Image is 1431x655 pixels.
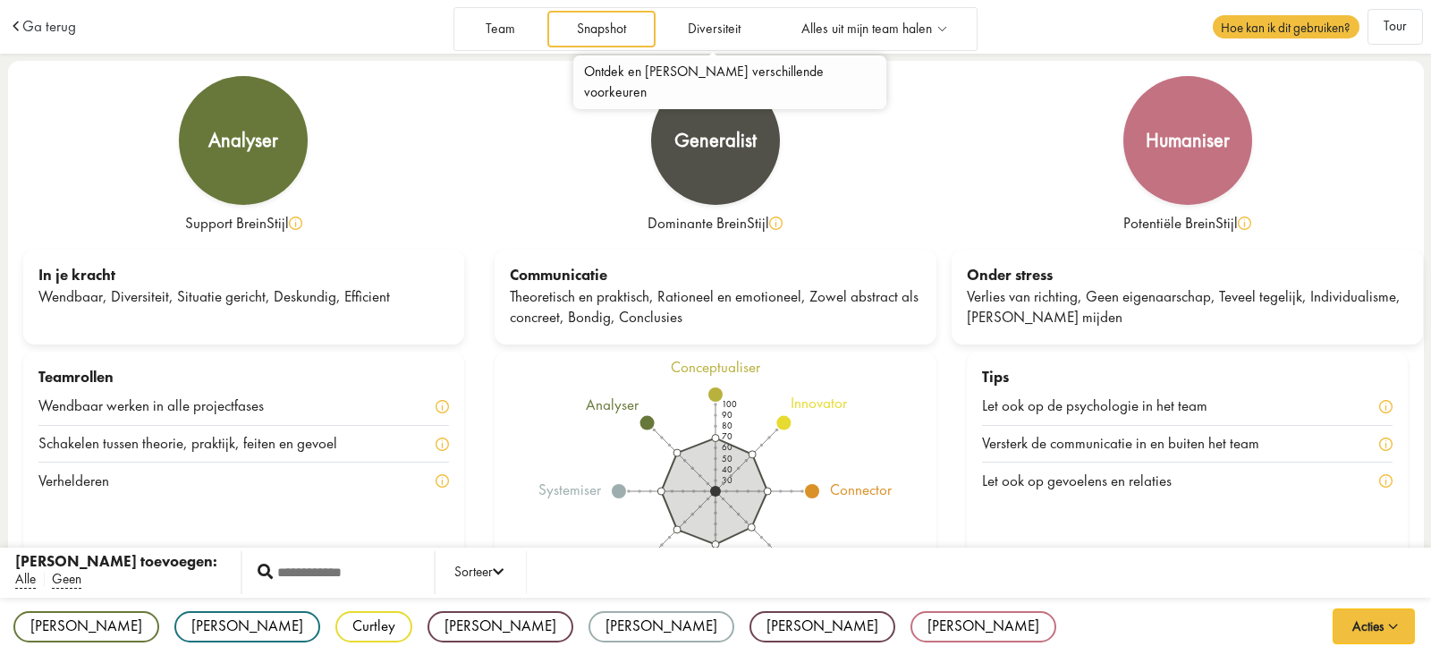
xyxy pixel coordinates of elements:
[773,11,975,47] a: Alles uit mijn team halen
[1379,438,1393,451] img: info-yellow.svg
[22,19,76,34] a: Ga terug
[436,474,449,488] img: info-yellow.svg
[510,286,921,329] div: Theoretisch en praktisch, Rationeel en emotioneel, Zowel abstract als concreet, Bondig, Conclusies
[1238,217,1251,230] img: info-yellow.svg
[982,396,1231,417] div: Let ook op de psychologie in het team
[1367,9,1423,45] button: Tour
[335,611,412,642] div: Curtley
[208,131,278,150] div: analyser
[547,11,655,47] a: Snapshot
[674,131,757,150] div: generalist
[1332,608,1416,645] button: Acties
[722,409,732,421] text: 90
[967,286,1409,329] div: Verlies van richting, Geen eigenaarschap, Teveel tegelijk, Individualisme, [PERSON_NAME] mijden
[38,433,360,455] div: Schakelen tussen theorie, praktijk, feiten en gevoel
[722,430,732,442] text: 70
[910,611,1056,642] div: [PERSON_NAME]
[1213,15,1359,38] span: Hoe kan ik dit gebruiken?
[671,357,761,377] tspan: conceptualiser
[769,217,783,230] img: info-yellow.svg
[52,570,81,589] span: Geen
[982,471,1195,492] div: Let ook op gevoelens en relaties
[510,265,921,286] div: Communicatie
[436,400,449,413] img: info-yellow.svg
[801,21,932,37] span: Alles uit mijn team halen
[791,393,848,413] tspan: innovator
[749,611,895,642] div: [PERSON_NAME]
[174,611,320,642] div: [PERSON_NAME]
[38,471,132,492] div: Verhelderen
[38,367,450,388] div: Teamrollen
[436,438,449,451] img: info-yellow.svg
[495,213,936,234] div: Dominante BreinStijl
[13,611,159,642] div: [PERSON_NAME]
[1333,608,1415,644] button: Acties
[722,420,732,431] text: 80
[1379,474,1393,488] img: info-yellow.svg
[457,11,545,47] a: Team
[831,480,893,499] tspan: connector
[538,480,602,499] tspan: systemiser
[15,551,217,573] div: [PERSON_NAME] toevoegen:
[658,11,769,47] a: Diversiteit
[586,395,639,414] tspan: analyser
[588,611,734,642] div: [PERSON_NAME]
[967,265,1409,286] div: Onder stress
[1146,131,1230,150] div: humaniser
[1379,400,1393,413] img: info-yellow.svg
[454,562,504,583] div: Sorteer
[38,286,450,308] div: Wendbaar, Diversiteit, Situatie gericht, Deskundig, Efficient
[38,265,450,286] div: In je kracht
[982,367,1393,388] div: Tips
[722,442,732,454] text: 60
[23,213,465,234] div: Support BreinStijl
[428,611,573,642] div: [PERSON_NAME]
[722,398,737,410] text: 100
[289,217,302,230] img: info-yellow.svg
[967,213,1409,234] div: Potentiële BreinStijl
[15,570,36,589] span: Alle
[982,433,1283,455] div: Versterk de communicatie in en buiten het team
[38,396,287,417] div: Wendbaar werken in alle projectfases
